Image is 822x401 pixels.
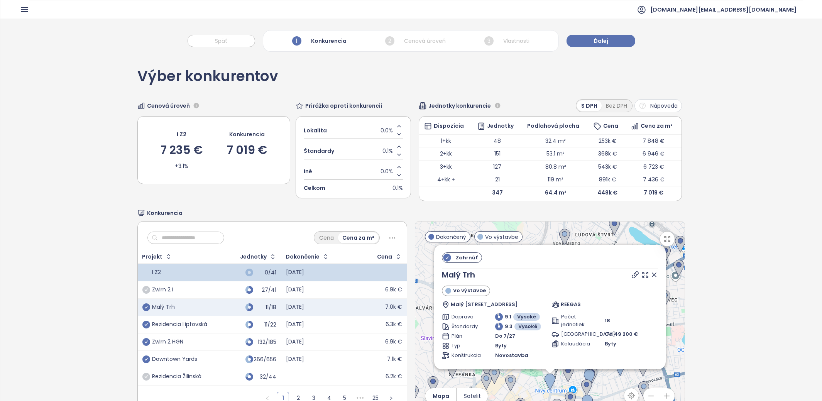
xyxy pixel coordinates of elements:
[142,321,150,328] span: check-circle
[452,313,478,321] span: Doprava
[495,352,528,359] span: Novostavba
[215,37,228,45] span: Späť
[142,303,150,311] span: check-circle
[265,396,270,401] span: left
[631,122,677,130] div: Cena za m²
[286,254,320,259] div: Dokončenie
[589,173,626,186] td: 891k €
[452,342,478,350] span: Typ
[290,34,348,47] div: Konkurencia
[292,36,301,46] span: 1
[257,357,276,362] div: 266/656
[473,147,523,161] td: 151
[433,392,449,400] span: Mapa
[387,356,402,363] div: 7.1k €
[257,374,276,379] div: 32/44
[257,270,276,275] div: 0/41
[419,173,472,186] td: 4+kk +
[452,352,478,359] span: Konštrukcia
[161,144,203,156] div: 7 235 €
[561,301,581,308] span: REEGAS
[650,0,797,19] span: [DOMAIN_NAME][EMAIL_ADDRESS][DOMAIN_NAME]
[395,143,403,151] button: Increase value
[561,330,588,338] span: [GEOGRAPHIC_DATA]
[142,338,150,346] span: check-circle
[495,332,515,340] span: Do 7/27
[175,162,188,170] div: +3.1%
[589,134,626,147] td: 253k €
[561,313,588,328] span: Počet jednotiek
[152,321,207,328] div: Rezidencia Liptovská
[152,269,161,276] div: I Z2
[304,126,327,135] span: Lokalita
[286,356,304,363] div: [DATE]
[392,184,403,192] span: 0.1%
[240,254,267,259] div: Jednotky
[395,151,403,159] button: Decrease value
[286,286,304,293] div: [DATE]
[473,186,523,199] td: 347
[395,171,403,179] button: Decrease value
[626,147,682,161] td: 6 946 €
[473,173,523,186] td: 21
[522,134,589,147] td: 32.4 m²
[257,340,276,345] div: 132/185
[147,102,190,110] span: Cenová úroveň
[477,122,518,130] div: Jednotky
[589,147,626,161] td: 368k €
[484,36,494,46] span: 3
[626,186,682,199] td: 7 019 €
[315,232,338,243] div: Cena
[386,321,402,328] div: 6.3k €
[152,338,183,345] div: Zwirn 2 HGN
[464,392,481,400] span: Satelit
[304,147,334,155] span: Štandardy
[338,232,379,243] div: Cena za m²
[142,254,162,259] div: Projekt
[561,340,588,348] span: Kolaudácia
[142,355,150,363] span: check-circle
[386,373,402,380] div: 6.2k €
[419,160,472,173] td: 3+kk
[147,209,183,217] span: Konkurencia
[589,186,626,199] td: 448k €
[522,186,589,199] td: 64.4 m²
[389,396,393,401] span: right
[505,323,512,330] span: 9.3
[188,35,255,47] button: Späť
[257,288,276,293] div: 27/41
[377,254,392,259] div: Cena
[505,313,511,321] span: 9.1
[605,317,610,325] span: 18
[473,160,523,173] td: 127
[304,184,325,192] span: Celkom
[227,144,267,156] div: 7 019 €
[152,373,201,380] div: Rezidencia Žilinská
[594,122,621,130] div: Cena
[385,286,402,293] div: 6.9k €
[286,304,304,311] div: [DATE]
[152,356,197,363] div: Downtown Yards
[522,147,589,161] td: 53.1 m²
[385,338,402,345] div: 6.9k €
[442,269,475,280] a: Malý Trh
[626,160,682,173] td: 6 723 €
[452,253,482,262] span: Zahrnúť
[452,323,478,330] span: Štandardy
[142,286,150,294] span: check-circle
[152,304,175,311] div: Malý Trh
[451,301,518,308] span: Malý [STREET_ADDRESS]
[419,134,472,147] td: 1+kk
[495,361,516,369] span: Osobné
[594,37,608,45] span: Ďalej
[385,304,402,311] div: 7.0k €
[589,160,626,173] td: 543k €
[305,102,382,110] span: Prirážka oproti konkurencii
[626,134,682,147] td: 7 848 €
[495,342,507,350] span: Byty
[137,69,278,91] div: Výber konkurentov
[517,313,536,321] span: Vysoké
